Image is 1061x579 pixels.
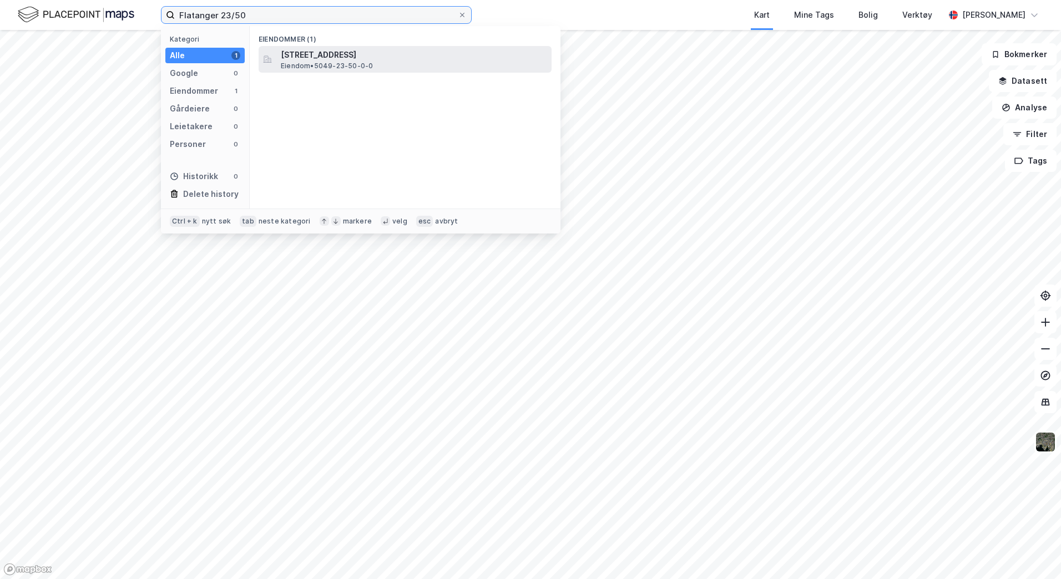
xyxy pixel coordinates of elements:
button: Tags [1005,150,1057,172]
iframe: Chat Widget [1006,526,1061,579]
button: Analyse [992,96,1057,119]
div: Kontrollprogram for chat [1006,526,1061,579]
div: 1 [231,87,240,95]
a: Mapbox homepage [3,563,52,576]
div: Mine Tags [794,8,834,22]
div: Verktøy [902,8,932,22]
button: Filter [1003,123,1057,145]
button: Bokmerker [982,43,1057,65]
div: 0 [231,140,240,149]
div: avbryt [435,217,458,226]
img: logo.f888ab2527a4732fd821a326f86c7f29.svg [18,5,134,24]
div: 0 [231,104,240,113]
div: Eiendommer (1) [250,26,560,46]
div: tab [240,216,256,227]
span: Eiendom • 5049-23-50-0-0 [281,62,373,70]
div: 0 [231,69,240,78]
div: 1 [231,51,240,60]
div: Kart [754,8,770,22]
div: Leietakere [170,120,213,133]
div: Historikk [170,170,218,183]
button: Datasett [989,70,1057,92]
div: esc [416,216,433,227]
div: 0 [231,122,240,131]
div: Gårdeiere [170,102,210,115]
div: Bolig [858,8,878,22]
div: Eiendommer [170,84,218,98]
div: [PERSON_NAME] [962,8,1025,22]
div: Ctrl + k [170,216,200,227]
div: nytt søk [202,217,231,226]
div: Kategori [170,35,245,43]
div: Personer [170,138,206,151]
input: Søk på adresse, matrikkel, gårdeiere, leietakere eller personer [175,7,458,23]
div: Google [170,67,198,80]
div: Alle [170,49,185,62]
div: 0 [231,172,240,181]
span: [STREET_ADDRESS] [281,48,547,62]
div: neste kategori [259,217,311,226]
div: Delete history [183,187,239,201]
img: 9k= [1035,431,1056,453]
div: markere [343,217,372,226]
div: velg [392,217,407,226]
